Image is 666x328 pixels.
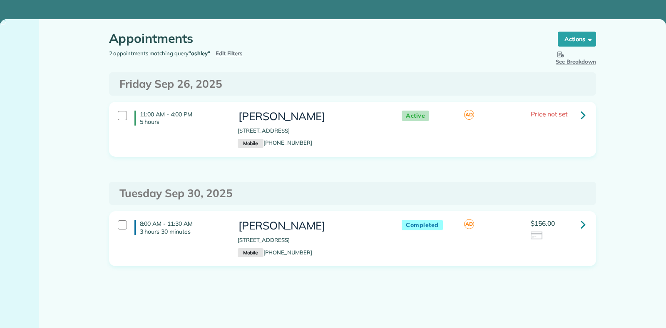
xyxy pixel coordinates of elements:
[531,232,543,241] img: icon_credit_card_neutral-3d9a980bd25ce6dbb0f2033d7200983694762465c175678fcbc2d8f4bc43548e.png
[556,49,596,66] button: See Breakdown
[109,32,542,45] h1: Appointments
[103,49,353,58] div: 2 appointments matching query
[238,249,312,256] a: Mobile[PHONE_NUMBER]
[464,219,474,229] span: AD
[238,111,385,123] h3: [PERSON_NAME]
[238,139,263,148] small: Mobile
[216,50,243,57] a: Edit Filters
[556,49,596,65] span: See Breakdown
[238,139,312,146] a: Mobile[PHONE_NUMBER]
[238,248,263,257] small: Mobile
[189,50,210,57] strong: "ashley"
[402,111,429,121] span: Active
[531,110,567,118] span: Price not set
[140,228,225,235] p: 3 hours 30 minutes
[402,220,443,230] span: Completed
[134,220,225,235] h4: 8:00 AM - 11:30 AM
[238,127,385,135] p: [STREET_ADDRESS]
[531,219,555,227] span: $156.00
[119,78,586,90] h3: Friday Sep 26, 2025
[140,118,225,126] p: 5 hours
[134,111,225,126] h4: 11:00 AM - 4:00 PM
[238,236,385,244] p: [STREET_ADDRESS]
[119,187,586,200] h3: Tuesday Sep 30, 2025
[238,220,385,232] h3: [PERSON_NAME]
[464,110,474,120] span: AD
[558,32,596,47] button: Actions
